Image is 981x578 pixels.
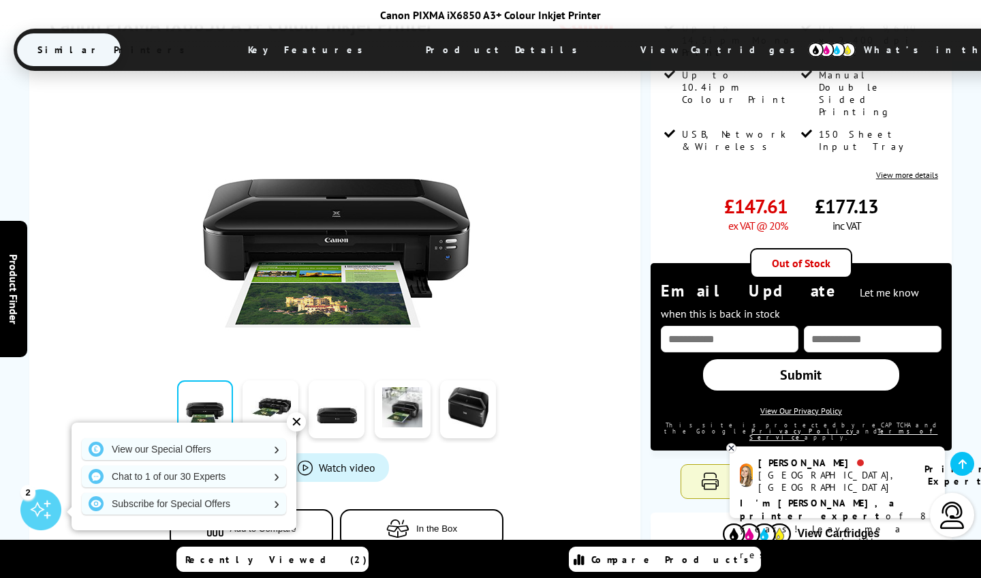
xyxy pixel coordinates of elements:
[723,523,791,545] img: Cartridges
[681,465,920,498] button: Compare to Similar Printers
[740,497,935,562] p: of 8 years! Leave me a message and I'll respond ASAP
[751,427,856,435] a: Privacy Policy
[176,547,369,572] a: Recently Viewed (2)
[287,412,306,431] div: ✕
[661,286,919,320] span: Let me know when this is back in stock
[682,69,798,106] span: Up to 10.4ipm Colour Print
[203,80,470,348] img: Canon PIXMA iX6850
[228,33,390,66] span: Key Features
[284,453,389,482] a: Product_All_Videos
[876,170,938,180] a: View more details
[340,509,503,548] button: In the Box
[185,553,367,566] span: Recently Viewed (2)
[7,254,20,324] span: Product Finder
[416,523,457,534] span: In the Box
[758,469,907,493] div: [GEOGRAPHIC_DATA], [GEOGRAPHIC_DATA]
[939,502,966,529] img: user-headset-light.svg
[661,523,941,545] button: View Cartridges
[569,547,761,572] a: Compare Products
[17,33,213,66] span: Similar Printers
[819,128,935,153] span: 150 Sheet Input Tray
[82,493,286,515] a: Subscribe for Special Offers
[760,406,842,416] a: View Our Privacy Policy
[740,463,753,487] img: amy-livechat.png
[661,280,941,322] div: Email Update
[682,128,798,153] span: USB, Network & Wireless
[819,69,935,118] span: Manual Double Sided Printing
[808,42,856,57] img: cmyk-icon.svg
[319,461,375,474] span: Watch video
[620,32,828,67] span: View Cartridges
[82,438,286,460] a: View our Special Offers
[724,194,788,219] span: £147.61
[82,466,286,487] a: Chat to 1 of our 30 Experts
[405,33,605,66] span: Product Details
[749,427,938,441] a: Terms of Service
[661,422,941,440] div: This site is protected by reCAPTCHA and the Google and apply.
[758,457,907,469] div: [PERSON_NAME]
[591,553,756,566] span: Compare Products
[815,194,878,219] span: £177.13
[832,219,861,232] span: inc VAT
[14,8,967,22] div: Canon PIXMA iX6850 A3+ Colour Inkjet Printer
[703,359,899,391] a: Submit
[740,497,899,522] b: I'm [PERSON_NAME], a printer expert
[750,248,852,278] div: Out of Stock
[728,219,788,232] span: ex VAT @ 20%
[20,485,35,500] div: 2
